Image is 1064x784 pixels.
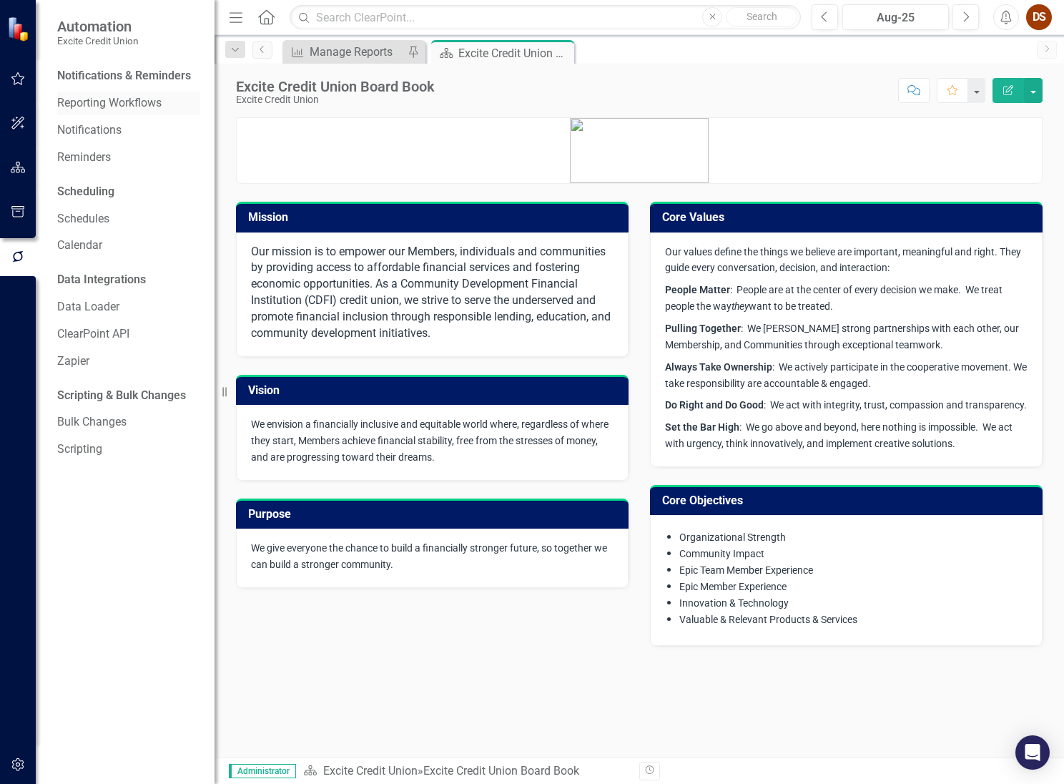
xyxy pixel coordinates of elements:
a: Calendar [57,237,200,254]
div: Excite Credit Union Board Book [423,764,579,778]
img: ClearPoint Strategy [7,16,32,41]
strong: Pulling Together [665,323,741,334]
h3: Core Values [662,211,1035,224]
a: Excite Credit Union [323,764,418,778]
div: Manage Reports [310,43,404,61]
span: Administrator [229,764,296,778]
strong: Always Take Ownership [665,361,772,373]
span: Valuable & Relevant Products & Services [679,614,857,625]
a: Reminders [57,150,200,166]
div: Scheduling [57,184,114,200]
div: Data Integrations [57,272,146,288]
button: Search [726,7,797,27]
span: : People are at the center of every decision we make. We treat people the way want to be treated. [665,284,1003,312]
a: Scripting [57,441,200,458]
a: Reporting Workflows [57,95,200,112]
input: Search ClearPoint... [290,5,801,30]
h3: Vision [248,384,621,397]
div: Aug-25 [847,9,944,26]
span: Innovation & Technology [679,597,789,609]
h3: Mission [248,211,621,224]
div: Excite Credit Union Board Book [458,44,571,62]
span: : We go above and beyond, here nothing is impossible. We act with urgency, think innovatively, an... [665,421,1013,449]
span: Our values define the things we believe are important, meaningful and right. They guide every con... [665,246,1021,274]
em: they [731,300,749,312]
strong: Set the Bar High [665,421,739,433]
span: Automation [57,18,139,35]
span: Epic Team Member Experience [679,564,813,576]
a: Notifications [57,122,200,139]
span: We envision a financially inclusive and equitable world where, regardless of where they start, Me... [251,418,609,463]
button: Aug-25 [842,4,949,30]
strong: People Matter [665,284,730,295]
div: Notifications & Reminders [57,68,191,84]
div: Scripting & Bulk Changes [57,388,186,404]
img: mceclip1.png [570,118,709,183]
span: Epic Member Experience [679,581,787,592]
span: Search [747,11,777,22]
a: Zapier [57,353,200,370]
div: Excite Credit Union [236,94,435,105]
a: Data Loader [57,299,200,315]
div: Excite Credit Union Board Book [236,79,435,94]
a: Schedules [57,211,200,227]
div: Open Intercom Messenger [1015,735,1050,770]
div: » [303,763,629,780]
small: Excite Credit Union [57,35,139,46]
h3: Core Objectives [662,494,1035,507]
span: : We actively participate in the cooperative movement. We take responsibility are accountable & e... [665,361,1027,389]
span: : We act with integrity, trust, compassion and transparency. [665,399,1027,411]
span: Community Impact [679,548,764,559]
h3: Purpose [248,508,621,521]
span: We give everyone the chance to build a financially stronger future, so together we can build a st... [251,542,607,570]
span: Organizational Strength [679,531,786,543]
span: : We [PERSON_NAME] strong partnerships with each other, our Membership, and Communities through e... [665,323,1019,351]
a: Manage Reports [286,43,404,61]
a: ClearPoint API [57,326,200,343]
strong: Do Right and Do Good [665,399,764,411]
p: Our mission is to empower our Members, individuals and communities by providing access to afforda... [251,244,614,342]
button: DS [1026,4,1052,30]
a: Bulk Changes [57,414,200,431]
